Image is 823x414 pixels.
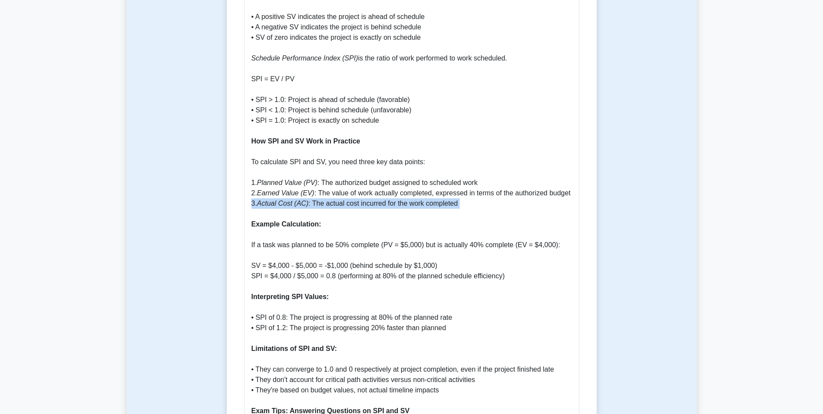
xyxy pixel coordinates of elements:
b: How SPI and SV Work in Practice [251,137,360,145]
i: Schedule Performance Index (SPI) [251,54,358,62]
b: Interpreting SPI Values: [251,293,329,300]
b: Example Calculation: [251,220,321,228]
b: Limitations of SPI and SV: [251,345,337,352]
i: Earned Value (EV) [257,189,315,197]
i: Actual Cost (AC) [257,200,308,207]
i: Planned Value (PV) [257,179,318,186]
